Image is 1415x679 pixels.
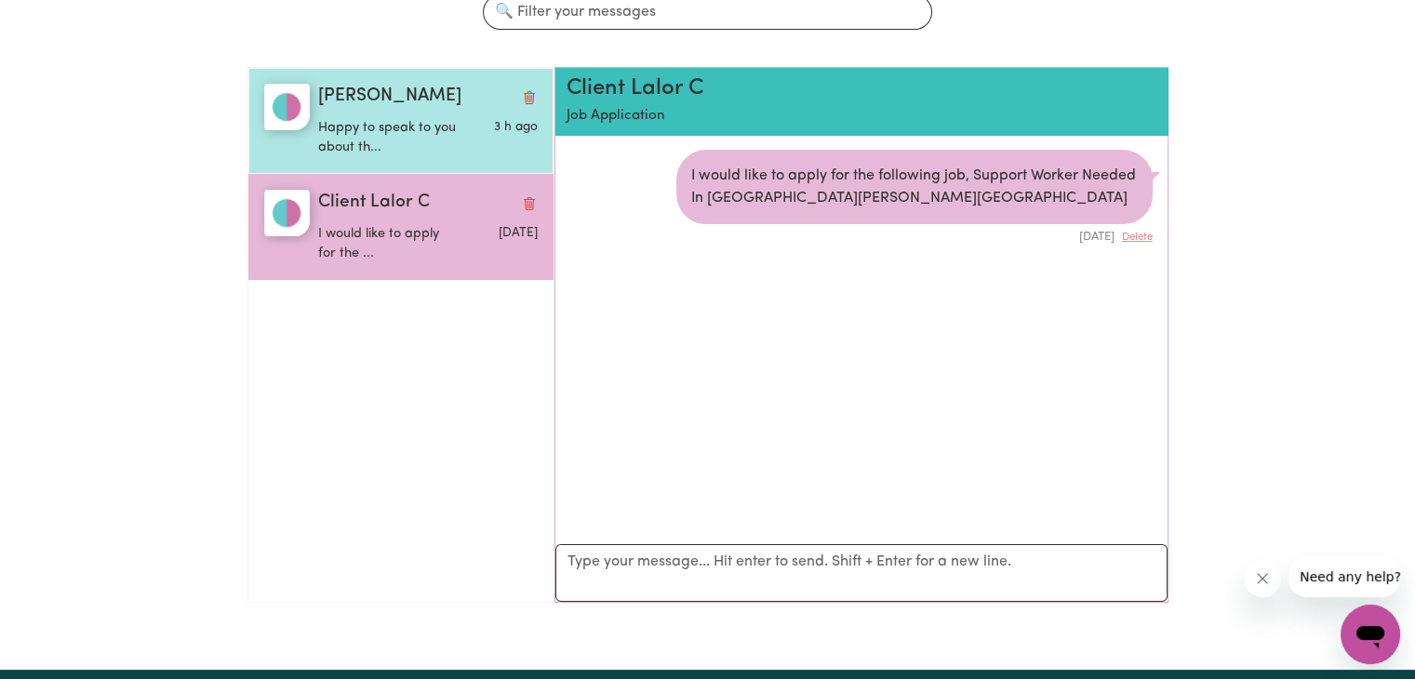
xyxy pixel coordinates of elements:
[567,75,1058,102] h2: Client Lalor C
[1244,560,1281,597] iframe: Close message
[248,68,554,174] button: James K[PERSON_NAME]Delete conversationHappy to speak to you about th...Message sent on September...
[493,121,537,133] span: Message sent on September 0, 2025
[318,84,461,111] span: [PERSON_NAME]
[1122,230,1153,246] button: Delete
[318,190,430,217] span: Client Lalor C
[1288,556,1400,597] iframe: Message from company
[567,106,1058,127] p: Job Application
[264,84,310,130] img: James K
[676,150,1153,224] div: I would like to apply for the following job, Support Worker Needed In [GEOGRAPHIC_DATA][PERSON_NA...
[318,118,464,158] p: Happy to speak to you about th...
[1341,605,1400,664] iframe: Button to launch messaging window
[498,227,537,239] span: Message sent on August 0, 2025
[521,191,538,215] button: Delete conversation
[318,224,464,264] p: I would like to apply for the ...
[521,85,538,109] button: Delete conversation
[264,190,310,236] img: Client Lalor C
[248,174,554,280] button: Client Lalor CClient Lalor CDelete conversationI would like to apply for the ...Message sent on A...
[11,13,113,28] span: Need any help?
[676,224,1153,246] div: [DATE]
